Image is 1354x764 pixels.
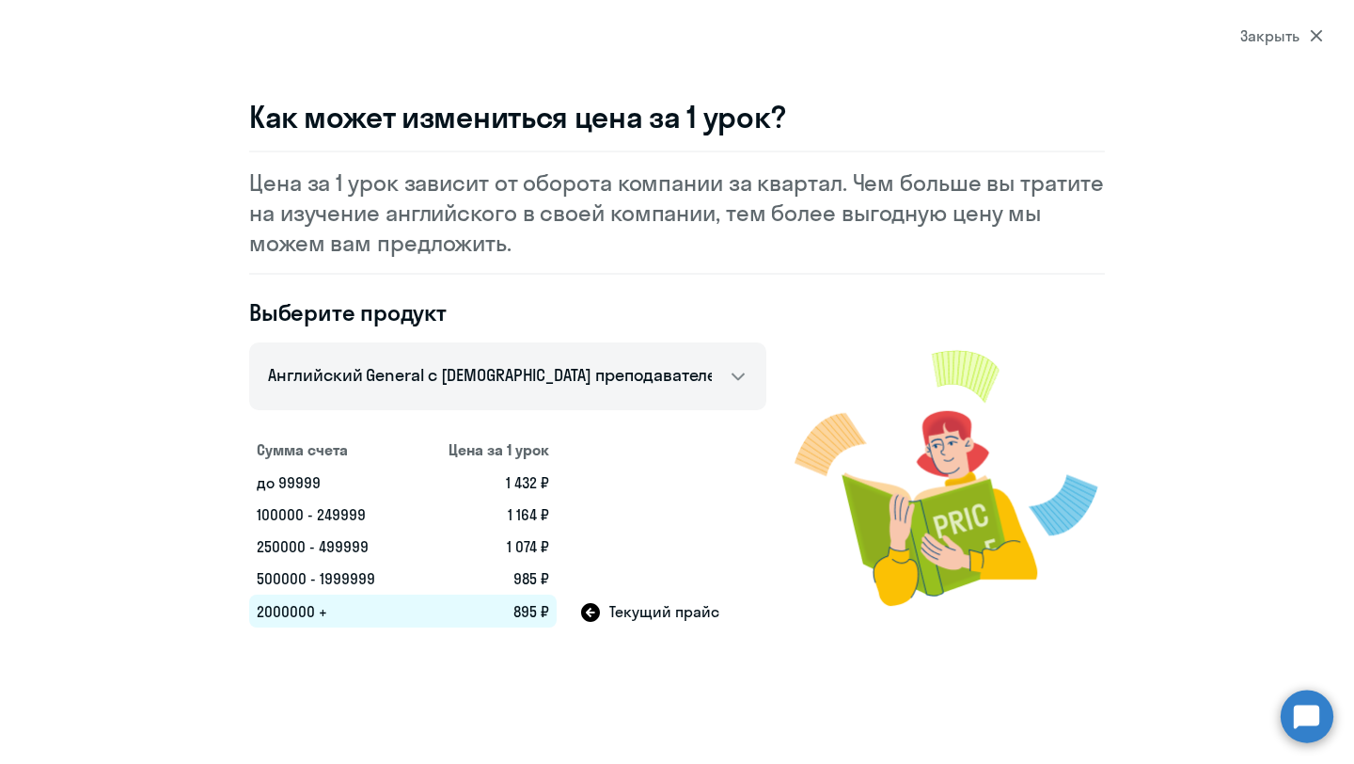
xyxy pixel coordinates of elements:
p: Цена за 1 урок зависит от оборота компании за квартал. Чем больше вы тратите на изучение английск... [249,167,1105,258]
td: 250000 - 499999 [249,531,414,563]
td: Текущий прайс [557,595,766,628]
h3: Как может измениться цена за 1 урок? [249,98,1105,135]
div: Закрыть [1240,24,1323,47]
th: Сумма счета [249,433,414,467]
td: 1 074 ₽ [414,531,557,563]
td: 985 ₽ [414,563,557,595]
td: 2000000 + [249,595,414,628]
img: modal-image.png [795,327,1105,628]
h4: Выберите продукт [249,297,766,327]
td: 1 432 ₽ [414,467,557,499]
td: 1 164 ₽ [414,499,557,531]
th: Цена за 1 урок [414,433,557,467]
td: до 99999 [249,467,414,499]
td: 500000 - 1999999 [249,563,414,595]
td: 895 ₽ [414,595,557,628]
td: 100000 - 249999 [249,499,414,531]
